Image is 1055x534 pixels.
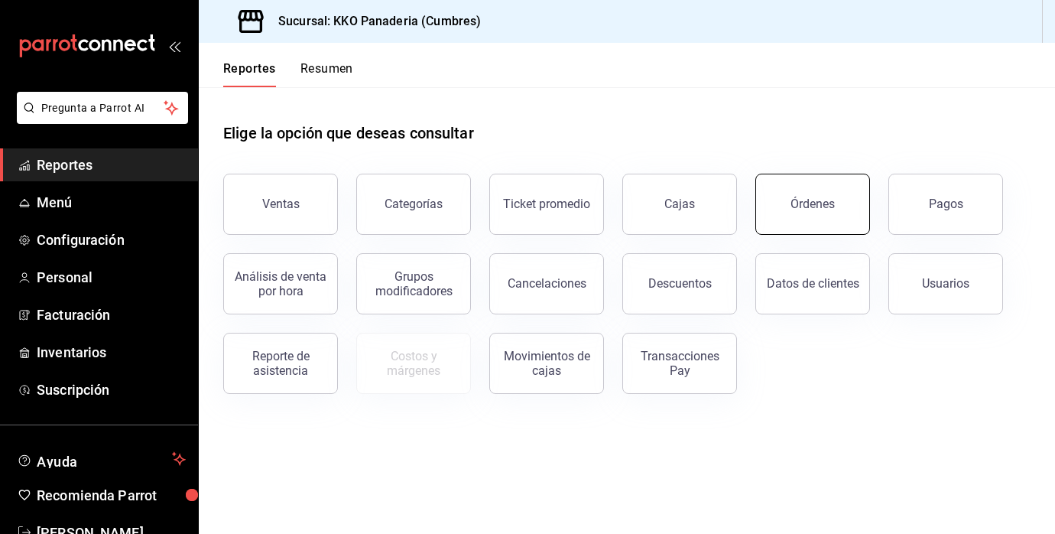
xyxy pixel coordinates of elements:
[622,174,737,235] button: Cajas
[922,276,969,291] div: Usuarios
[356,253,471,314] button: Grupos modificadores
[664,197,695,211] div: Cajas
[356,174,471,235] button: Categorías
[503,197,590,211] div: Ticket promedio
[767,276,859,291] div: Datos de clientes
[262,197,300,211] div: Ventas
[37,485,186,506] span: Recomienda Parrot
[37,342,186,363] span: Inventarios
[385,197,443,211] div: Categorías
[233,349,328,378] div: Reporte de asistencia
[366,349,461,378] div: Costos y márgenes
[233,269,328,298] div: Análisis de venta por hora
[11,111,188,127] a: Pregunta a Parrot AI
[622,333,737,394] button: Transacciones Pay
[168,40,180,52] button: open_drawer_menu
[37,192,186,213] span: Menú
[41,100,164,116] span: Pregunta a Parrot AI
[223,122,474,145] h1: Elige la opción que deseas consultar
[508,276,586,291] div: Cancelaciones
[499,349,594,378] div: Movimientos de cajas
[356,333,471,394] button: Contrata inventarios para ver este reporte
[223,61,276,87] button: Reportes
[632,349,727,378] div: Transacciones Pay
[223,253,338,314] button: Análisis de venta por hora
[37,267,186,288] span: Personal
[888,253,1003,314] button: Usuarios
[755,174,870,235] button: Órdenes
[489,174,604,235] button: Ticket promedio
[929,197,963,211] div: Pagos
[37,450,166,468] span: Ayuda
[266,12,481,31] h3: Sucursal: KKO Panaderia (Cumbres)
[755,253,870,314] button: Datos de clientes
[223,174,338,235] button: Ventas
[790,197,835,211] div: Órdenes
[37,155,186,175] span: Reportes
[17,92,188,124] button: Pregunta a Parrot AI
[648,276,712,291] div: Descuentos
[223,333,338,394] button: Reporte de asistencia
[489,253,604,314] button: Cancelaciones
[223,61,353,87] div: navigation tabs
[888,174,1003,235] button: Pagos
[622,253,737,314] button: Descuentos
[37,304,186,325] span: Facturación
[37,230,186,250] span: Configuración
[366,269,461,298] div: Grupos modificadores
[300,61,353,87] button: Resumen
[489,333,604,394] button: Movimientos de cajas
[37,379,186,400] span: Suscripción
